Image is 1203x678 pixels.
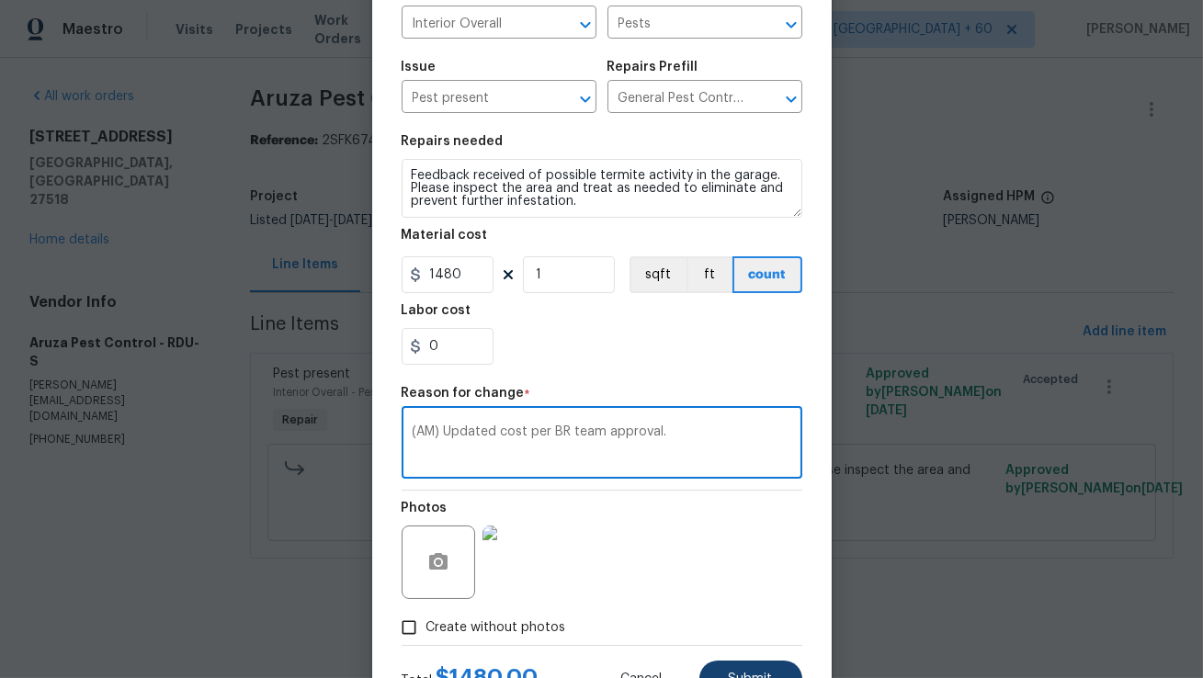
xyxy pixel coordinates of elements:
[426,618,566,638] span: Create without photos
[732,256,802,293] button: count
[402,159,802,218] textarea: Feedback received of possible termite activity in the garage. Please inspect the area and treat a...
[607,61,698,73] h5: Repairs Prefill
[778,12,804,38] button: Open
[573,12,598,38] button: Open
[402,387,525,400] h5: Reason for change
[402,229,488,242] h5: Material cost
[402,61,437,73] h5: Issue
[402,304,471,317] h5: Labor cost
[402,502,448,514] h5: Photos
[573,86,598,112] button: Open
[687,256,732,293] button: ft
[630,256,687,293] button: sqft
[402,135,504,148] h5: Repairs needed
[778,86,804,112] button: Open
[413,425,791,464] textarea: (AM) Updated cost per BR team approval.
